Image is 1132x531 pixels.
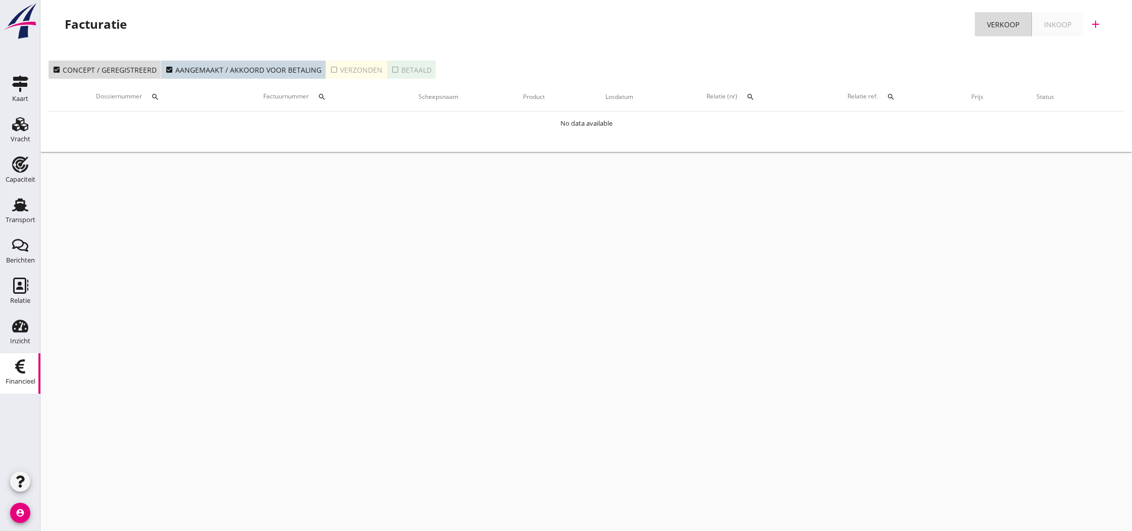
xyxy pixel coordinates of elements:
[10,338,30,344] div: Inzicht
[1044,19,1071,30] div: Inkoop
[391,65,432,75] div: Betaald
[2,3,38,40] img: logo-small.a267ee39.svg
[383,83,494,111] th: Scheepsnaam
[806,83,946,111] th: Relatie ref.
[574,83,665,111] th: Losdatum
[65,16,127,32] div: Facturatie
[946,83,1009,111] th: Prijs
[6,378,35,385] div: Financieel
[10,503,30,523] i: account_circle
[12,95,28,102] div: Kaart
[664,83,805,111] th: Relatie (nr)
[330,66,338,74] i: check_box_outline_blank
[10,297,30,304] div: Relatie
[6,217,35,223] div: Transport
[746,93,754,101] i: search
[161,61,326,79] button: Aangemaakt / akkoord voor betaling
[11,136,30,142] div: Vracht
[326,61,387,79] button: Verzonden
[318,93,326,101] i: search
[975,12,1032,36] a: Verkoop
[6,257,35,263] div: Berichten
[151,93,159,101] i: search
[53,65,157,75] div: Concept / geregistreerd
[165,66,173,74] i: check_box
[1032,12,1083,36] a: Inkoop
[49,61,161,79] button: Concept / geregistreerd
[330,65,383,75] div: Verzonden
[216,83,383,111] th: Factuurnummer
[1009,83,1082,111] th: Status
[494,83,574,111] th: Product
[49,83,216,111] th: Dossiernummer
[391,66,399,74] i: check_box_outline_blank
[387,61,436,79] button: Betaald
[53,66,61,74] i: check_box
[49,112,1124,136] td: No data available
[165,65,321,75] div: Aangemaakt / akkoord voor betaling
[6,176,35,183] div: Capaciteit
[1090,18,1102,30] i: add
[887,93,895,101] i: search
[987,19,1019,30] div: Verkoop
